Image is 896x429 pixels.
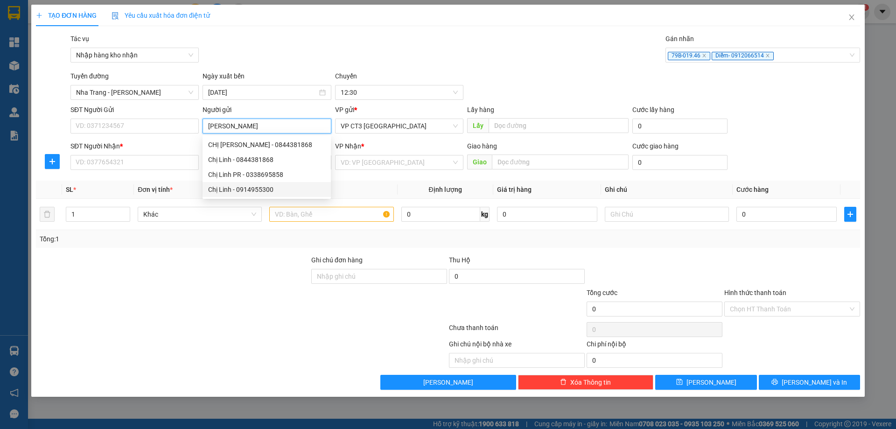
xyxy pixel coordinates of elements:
input: Cước lấy hàng [632,119,728,134]
span: plus [845,211,856,218]
div: Tuyến đường [70,71,199,85]
span: SL [66,186,73,193]
span: Lấy [467,118,489,133]
button: printer[PERSON_NAME] và In [759,375,860,390]
div: Chuyến [335,71,463,85]
div: CHỊ LINH - 0844381868 [203,137,331,152]
label: Cước giao hàng [632,142,679,150]
strong: Nhà xe Đức lộc [31,5,108,18]
span: Giao hàng [467,142,497,150]
input: Dọc đường [489,118,629,133]
input: Ghi Chú [605,207,729,222]
label: Tác vụ [70,35,89,42]
button: plus [844,207,856,222]
div: Chị Linh PR - 0338695858 [208,169,325,180]
span: close [765,53,770,58]
button: Close [839,5,865,31]
span: close [702,53,707,58]
span: close [848,14,855,21]
span: plus [45,158,59,165]
span: Ngọc Trí Mỹ Ca [77,52,128,61]
input: 0 [497,207,597,222]
div: SĐT Người Gửi [70,105,199,115]
label: Hình thức thanh toán [724,289,786,296]
div: Chị Linh - 0844381868 [203,152,331,167]
span: save [676,379,683,386]
strong: Gửi: [4,28,76,45]
div: Chị Linh PR - 0338695858 [203,167,331,182]
div: Chị Linh - 0914955300 [208,184,325,195]
div: Ghi chú nội bộ nhà xe [449,339,585,353]
span: Cước hàng [736,186,769,193]
label: Ghi chú đơn hàng [311,256,363,264]
span: [PERSON_NAME] [686,377,736,387]
span: VP Nhận [335,142,361,150]
span: Giá trị hàng [497,186,532,193]
span: Chị Lan [4,47,29,56]
label: Gán nhãn [665,35,694,42]
div: VP gửi [335,105,463,115]
label: Cước lấy hàng [632,106,674,113]
div: Chị Linh - 0914955300 [203,182,331,197]
input: Ghi chú đơn hàng [311,269,447,284]
span: 79B-019.46 [668,52,710,60]
div: Ngày xuất bến [203,71,331,85]
div: Tổng: 1 [40,234,346,244]
input: Dọc đường [492,155,629,169]
input: VD: Bàn, Ghế [269,207,393,222]
span: VP Cam Ranh [77,22,124,40]
span: VP CT3 Nha Trang [341,119,458,133]
button: plus [45,154,60,169]
button: [PERSON_NAME] [380,375,516,390]
div: Chưa thanh toán [448,323,586,339]
div: Chi phí nội bộ [587,339,722,353]
span: Nhập hàng kho nhận [76,48,193,62]
span: delete [560,379,567,386]
span: plus [36,12,42,19]
input: 14/08/2025 [208,87,317,98]
span: 12:30 [341,85,458,99]
button: deleteXóa Thông tin [518,375,654,390]
span: Xóa Thông tin [570,377,611,387]
span: Đơn vị tính [138,186,173,193]
div: SĐT Người Nhận [70,141,199,151]
span: Lấy hàng [467,106,494,113]
span: Ngã 3 Mỹ Ca [77,42,119,50]
th: Ghi chú [601,181,733,199]
span: kg [480,207,490,222]
span: 0988957408 [4,57,46,66]
span: 0905789129 [77,62,119,71]
span: Thu Hộ [449,256,470,264]
span: Diễm- 0912066514 [712,52,774,60]
strong: Nhận: [77,22,124,40]
span: [PERSON_NAME] [423,377,473,387]
span: Định lượng [429,186,462,193]
input: Nhập ghi chú [449,353,585,368]
span: Giao [467,155,492,169]
span: Tổng cước [587,289,617,296]
div: Chị Linh - 0844381868 [208,155,325,165]
button: delete [40,207,55,222]
span: Khác [143,207,256,221]
div: Người gửi [203,105,331,115]
input: Cước giao hàng [632,155,728,170]
span: TẠO ĐƠN HÀNG [36,12,97,19]
span: VP CT3 [GEOGRAPHIC_DATA] [4,28,76,45]
span: printer [771,379,778,386]
span: [PERSON_NAME] và In [782,377,847,387]
div: CHỊ [PERSON_NAME] - 0844381868 [208,140,325,150]
button: save[PERSON_NAME] [655,375,756,390]
span: Nha Trang - Phan Rang [76,85,193,99]
img: icon [112,12,119,20]
span: Yêu cầu xuất hóa đơn điện tử [112,12,210,19]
